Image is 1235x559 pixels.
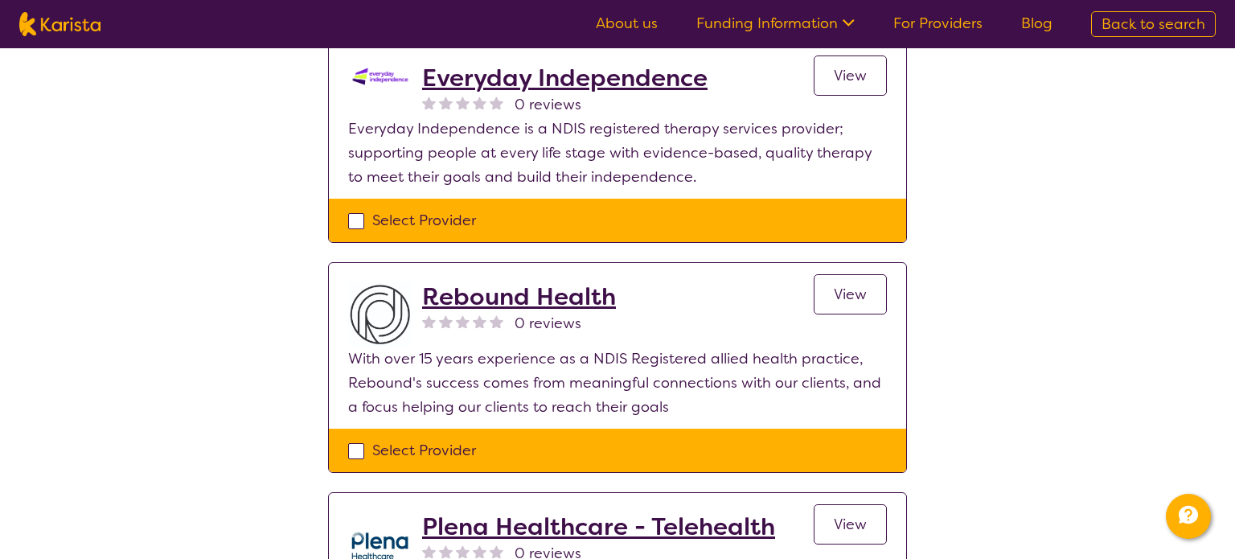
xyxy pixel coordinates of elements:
img: nonereviewstar [439,545,453,558]
img: nonereviewstar [456,96,470,109]
img: nonereviewstar [422,314,436,328]
span: 0 reviews [515,311,581,335]
img: nonereviewstar [490,96,503,109]
button: Channel Menu [1166,494,1211,539]
img: nonereviewstar [490,314,503,328]
img: nonereviewstar [473,96,486,109]
img: nonereviewstar [439,96,453,109]
a: Back to search [1091,11,1216,37]
img: nonereviewstar [473,545,486,558]
a: For Providers [893,14,983,33]
span: View [834,285,867,304]
a: Funding Information [696,14,855,33]
p: Everyday Independence is a NDIS registered therapy services provider; supporting people at every ... [348,117,887,189]
a: Blog [1021,14,1052,33]
a: View [814,504,887,545]
a: View [814,274,887,314]
img: nonereviewstar [456,314,470,328]
a: Plena Healthcare - Telehealth [422,512,775,541]
a: About us [596,14,658,33]
p: With over 15 years experience as a NDIS Registered allied health practice, Rebound's success come... [348,347,887,419]
img: rxkteuhcqbdse66bf60d.jpg [348,282,412,347]
img: nonereviewstar [456,545,470,558]
img: nonereviewstar [422,545,436,558]
a: Everyday Independence [422,64,708,92]
a: Rebound Health [422,282,616,311]
a: View [814,55,887,96]
span: Back to search [1102,14,1205,34]
img: nonereviewstar [473,314,486,328]
span: 0 reviews [515,92,581,117]
img: nonereviewstar [490,545,503,558]
span: View [834,66,867,85]
img: nonereviewstar [422,96,436,109]
img: kdssqoqrr0tfqzmv8ac0.png [348,64,412,89]
span: View [834,515,867,534]
img: Karista logo [19,12,101,36]
img: nonereviewstar [439,314,453,328]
